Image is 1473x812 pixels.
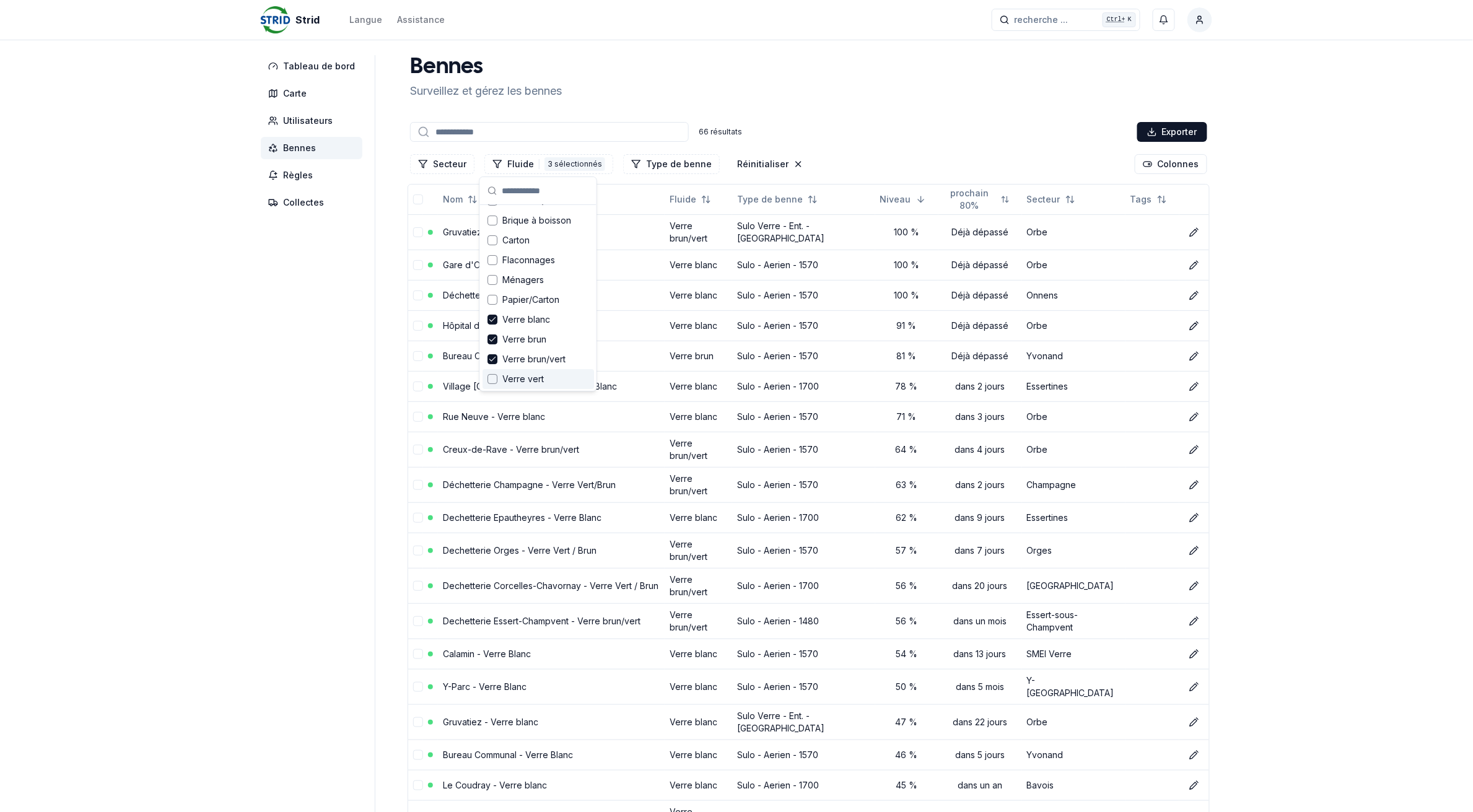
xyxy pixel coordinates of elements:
span: Verre brun [502,333,546,346]
td: Verre brun/vert [665,603,732,639]
td: Sulo Verre - Ent. - [GEOGRAPHIC_DATA] [732,704,875,740]
a: Bureau Communal - Verre Brun [443,351,569,361]
button: select-row [413,581,423,591]
div: 54 % [880,648,933,660]
button: select-row [413,321,423,331]
div: 91 % [880,320,933,332]
td: Verre blanc [665,704,732,740]
td: Orbe [1022,432,1126,467]
div: 62 % [880,512,933,524]
a: Dechetterie Orges - Verre Vert / Brun [443,545,597,556]
button: select-row [413,351,423,361]
span: Tableau de bord [283,60,355,72]
div: dans un mois [943,615,1017,627]
td: Verre blanc [665,250,732,280]
div: 64 % [880,443,933,456]
td: Essert-sous-Champvent [1022,603,1126,639]
div: 100 % [880,289,933,302]
td: Sulo - Aerien - 1570 [732,639,875,669]
div: dans 5 mois [943,681,1017,693]
td: SMEI Verre [1022,639,1126,669]
button: Exporter [1137,122,1207,142]
td: Verre blanc [665,669,732,704]
a: Calamin - Verre Blanc [443,648,531,659]
div: Déjà dépassé [943,350,1017,362]
div: Déjà dépassé [943,289,1017,302]
span: Flaconnages [502,254,555,266]
a: Bennes [261,137,367,159]
a: Rue Neuve - Verre blanc [443,411,545,422]
button: select-row [413,546,423,556]
div: dans un an [943,779,1017,792]
a: Gruvatiez - Verre blanc [443,717,538,727]
span: Nom [443,193,463,206]
a: Gare d'Orbe - Verre blanc [443,260,551,270]
button: Not sorted. Click to sort ascending. [1020,190,1083,209]
td: Sulo - Aerien - 1570 [732,533,875,568]
button: select-row [413,616,423,626]
div: dans 7 jours [943,544,1017,557]
button: Not sorted. Click to sort ascending. [936,190,1017,209]
td: Sulo - Aerien - 1570 [732,250,875,280]
span: Règles [283,169,313,181]
a: Gruvatiez - Verre brun/vert 2 [443,227,561,237]
button: Not sorted. Click to sort ascending. [435,190,485,209]
td: Verre brun/vert [665,568,732,603]
button: select-row [413,750,423,760]
span: Ménagers [502,274,544,286]
span: Strid [295,12,320,27]
td: Orbe [1022,214,1126,250]
td: Sulo - Aerien - 1480 [732,603,875,639]
button: Sorted descending. Click to sort ascending. [873,190,933,209]
button: select-all [413,194,423,204]
td: Orbe [1022,401,1126,432]
button: select-row [413,480,423,490]
span: Fluide [670,193,696,206]
td: Y-[GEOGRAPHIC_DATA] [1022,669,1126,704]
div: 63 % [880,479,933,491]
div: Déjà dépassé [943,259,1017,271]
td: Verre brun/vert [665,533,732,568]
td: Onnens [1022,280,1126,310]
td: Orges [1022,533,1126,568]
span: Carte [283,87,307,100]
td: Sulo Verre - Ent. - [GEOGRAPHIC_DATA] [732,214,875,250]
td: Bavois [1022,770,1126,800]
button: recherche ...Ctrl+K [992,9,1140,31]
td: Verre blanc [665,740,732,770]
span: Bennes [283,142,316,154]
h1: Bennes [410,55,562,80]
div: dans 3 jours [943,411,1017,423]
td: Sulo - Aerien - 1570 [732,310,875,341]
a: Bureau Communal - Verre Blanc [443,749,573,760]
button: Filtrer les lignes [623,154,720,174]
button: Cocher les colonnes [1135,154,1207,174]
a: Village [GEOGRAPHIC_DATA] - Verre Blanc [443,381,617,391]
a: Dechetterie Corcelles-Chavornay - Verre Vert / Brun [443,580,658,591]
a: Assistance [397,12,445,27]
td: Sulo - Aerien - 1700 [732,568,875,603]
span: Verre brun/vert [502,353,566,365]
span: Verre blanc [502,313,550,326]
div: dans 13 jours [943,648,1017,660]
div: Déjà dépassé [943,320,1017,332]
td: Sulo - Aerien - 1570 [732,341,875,371]
button: select-row [413,682,423,692]
button: select-row [413,227,423,237]
td: Verre blanc [665,770,732,800]
button: select-row [413,260,423,270]
button: Réinitialiser les filtres [730,154,811,174]
div: 56 % [880,580,933,592]
td: Sulo - Aerien - 1570 [732,467,875,502]
td: Verre blanc [665,401,732,432]
td: Orbe [1022,310,1126,341]
img: Strid Logo [261,5,291,35]
a: Déchetterie Onnens - Verre Blanc [443,290,582,300]
td: Verre blanc [665,280,732,310]
a: Dechetterie Essert-Champvent - Verre brun/vert [443,616,640,626]
span: Verre vert [502,373,544,385]
td: Verre blanc [665,310,732,341]
button: select-row [413,717,423,727]
a: Tableau de bord [261,55,367,77]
